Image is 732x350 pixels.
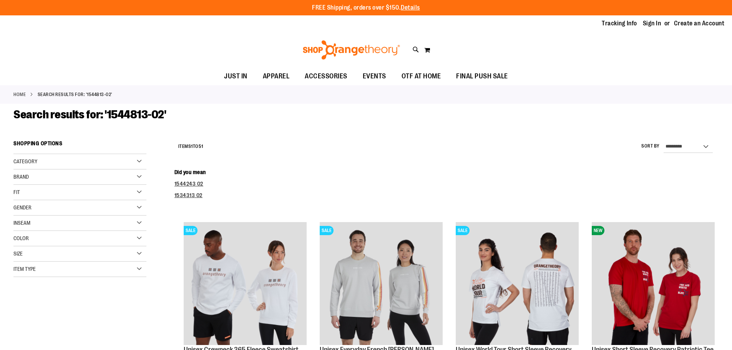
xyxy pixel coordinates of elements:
span: Inseam [13,220,30,226]
a: FINAL PUSH SALE [448,68,516,85]
span: 1 [191,144,193,149]
span: Gender [13,204,32,211]
span: Item Type [13,266,36,272]
span: Color [13,235,29,241]
img: Product image for Unisex Crewneck 365 Fleece Sweatshirt [184,222,307,345]
a: Details [401,4,420,11]
h2: Items to [178,141,203,153]
span: EVENTS [363,68,386,85]
a: EVENTS [355,68,394,85]
span: JUST IN [224,68,247,85]
a: Create an Account [674,19,725,28]
a: Product image for Unisex Everyday French Terry Crew SweatshirtSALE [320,222,443,346]
a: 1544243 02 [174,181,203,187]
a: Product image for Unisex Short Sleeve Recovery Patriotic TeeNEW [592,222,715,346]
strong: Shopping Options [13,137,146,154]
span: SALE [184,226,198,235]
span: Brand [13,174,29,180]
span: Category [13,158,37,164]
span: SALE [320,226,334,235]
span: APPAREL [263,68,290,85]
img: Product image for Unisex Everyday French Terry Crew Sweatshirt [320,222,443,345]
a: APPAREL [255,68,297,85]
a: Product image for Unisex World Tour Short Sleeve Recovery TeeSALE [456,222,579,346]
span: OTF AT HOME [402,68,441,85]
a: Product image for Unisex Crewneck 365 Fleece SweatshirtSALE [184,222,307,346]
span: 51 [199,144,203,149]
img: Product image for Unisex Short Sleeve Recovery Patriotic Tee [592,222,715,345]
span: Size [13,250,23,257]
p: FREE Shipping, orders over $150. [312,3,420,12]
img: Shop Orangetheory [302,40,401,60]
span: Fit [13,189,20,195]
label: Sort By [641,143,660,149]
span: Search results for: '1544813-02' [13,108,166,121]
img: Product image for Unisex World Tour Short Sleeve Recovery Tee [456,222,579,345]
dt: Did you mean [174,168,719,176]
a: 1534313 02 [174,192,203,198]
a: JUST IN [216,68,255,85]
span: ACCESSORIES [305,68,347,85]
a: ACCESSORIES [297,68,355,85]
span: SALE [456,226,470,235]
span: NEW [592,226,604,235]
a: OTF AT HOME [394,68,449,85]
a: Sign In [643,19,661,28]
a: Home [13,91,26,98]
strong: Search results for: '1544813-02' [38,91,112,98]
span: FINAL PUSH SALE [456,68,508,85]
a: Tracking Info [602,19,637,28]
